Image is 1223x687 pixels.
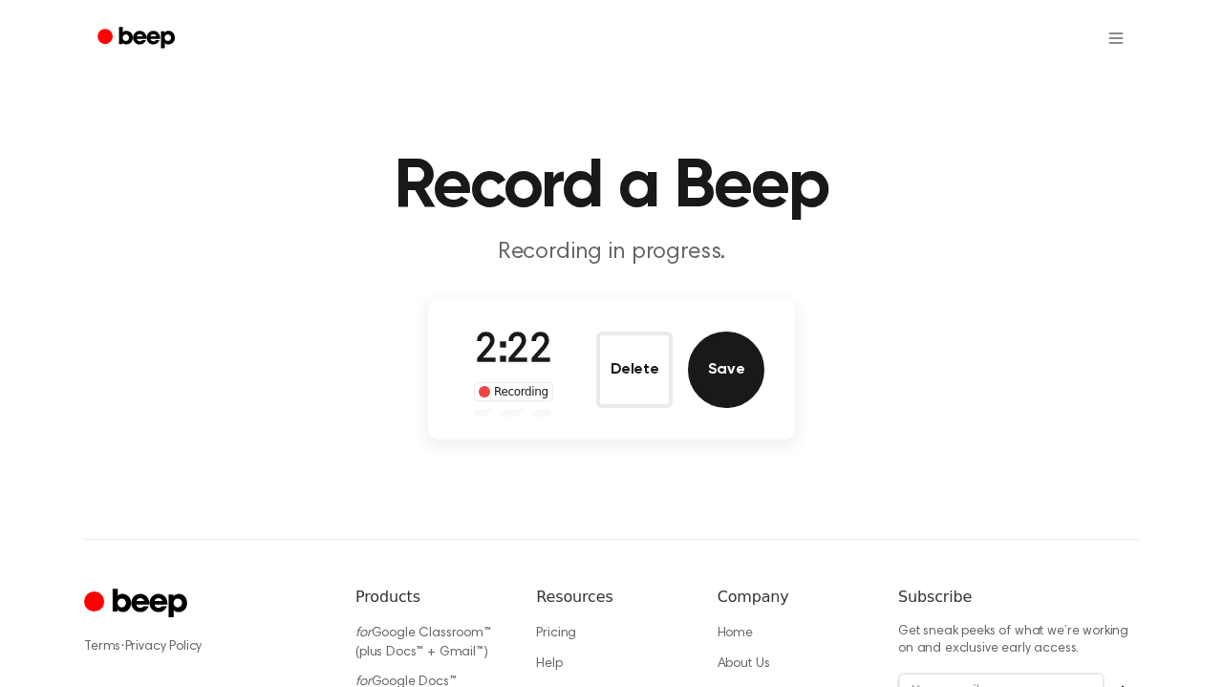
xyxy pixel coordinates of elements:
[125,640,203,654] a: Privacy Policy
[122,153,1101,222] h1: Record a Beep
[688,332,764,408] button: Save Audio Record
[898,624,1139,657] p: Get sneak peeks of what we’re working on and exclusive early access.
[596,332,673,408] button: Delete Audio Record
[245,237,978,268] p: Recording in progress.
[718,657,770,671] a: About Us
[718,586,868,609] h6: Company
[474,382,553,401] div: Recording
[355,627,491,659] a: forGoogle Classroom™ (plus Docs™ + Gmail™)
[355,627,372,640] i: for
[536,627,576,640] a: Pricing
[475,332,551,372] span: 2:22
[898,586,1139,609] h6: Subscribe
[718,627,753,640] a: Home
[84,20,192,57] a: Beep
[536,586,686,609] h6: Resources
[536,657,562,671] a: Help
[84,637,325,656] div: ·
[1093,15,1139,61] button: Open menu
[84,640,120,654] a: Terms
[84,586,192,623] a: Cruip
[355,586,505,609] h6: Products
